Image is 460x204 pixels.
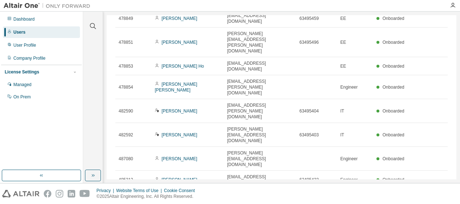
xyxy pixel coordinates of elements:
[119,63,133,69] span: 478853
[299,177,319,183] span: 63495423
[13,16,35,22] div: Dashboard
[162,40,197,45] a: [PERSON_NAME]
[299,132,319,138] span: 63495403
[340,156,358,162] span: Engineer
[162,16,197,21] a: [PERSON_NAME]
[227,126,293,144] span: [PERSON_NAME][EMAIL_ADDRESS][DOMAIN_NAME]
[13,29,25,35] div: Users
[4,2,94,9] img: Altair One
[13,82,31,88] div: Managed
[383,40,404,45] span: Onboarded
[119,156,133,162] span: 487080
[44,190,51,197] img: facebook.svg
[299,108,319,114] span: 63495404
[80,190,90,197] img: youtube.svg
[340,63,346,69] span: EE
[340,84,358,90] span: Engineer
[340,108,344,114] span: IT
[340,39,346,45] span: EE
[227,102,293,120] span: [EMAIL_ADDRESS][PERSON_NAME][DOMAIN_NAME]
[162,177,197,182] a: [PERSON_NAME]
[119,39,133,45] span: 478851
[13,55,46,61] div: Company Profile
[227,60,293,72] span: [EMAIL_ADDRESS][DOMAIN_NAME]
[97,188,116,194] div: Privacy
[383,85,404,90] span: Onboarded
[13,94,31,100] div: On Prem
[5,69,39,75] div: License Settings
[383,177,404,182] span: Onboarded
[56,190,63,197] img: instagram.svg
[119,16,133,21] span: 478849
[227,150,293,167] span: [PERSON_NAME][EMAIL_ADDRESS][DOMAIN_NAME]
[2,190,39,197] img: altair_logo.svg
[119,132,133,138] span: 482592
[340,16,346,21] span: EE
[155,82,197,93] a: [PERSON_NAME] [PERSON_NAME]
[162,64,204,69] a: [PERSON_NAME] Ho
[119,108,133,114] span: 482590
[97,194,199,200] p: © 2025 Altair Engineering, Inc. All Rights Reserved.
[383,156,404,161] span: Onboarded
[227,13,293,24] span: [EMAIL_ADDRESS][DOMAIN_NAME]
[116,188,164,194] div: Website Terms of Use
[383,132,404,137] span: Onboarded
[340,177,358,183] span: Engineer
[299,16,319,21] span: 63495459
[227,31,293,54] span: [PERSON_NAME][EMAIL_ADDRESS][PERSON_NAME][DOMAIN_NAME]
[227,78,293,96] span: [EMAIL_ADDRESS][PERSON_NAME][DOMAIN_NAME]
[13,42,36,48] div: User Profile
[299,39,319,45] span: 63495496
[162,109,197,114] a: [PERSON_NAME]
[68,190,75,197] img: linkedin.svg
[164,188,199,194] div: Cookie Consent
[383,109,404,114] span: Onboarded
[383,64,404,69] span: Onboarded
[340,132,344,138] span: IT
[119,177,133,183] span: 495312
[162,156,197,161] a: [PERSON_NAME]
[227,174,293,186] span: [EMAIL_ADDRESS][DOMAIN_NAME]
[119,84,133,90] span: 478854
[383,16,404,21] span: Onboarded
[162,132,197,137] a: [PERSON_NAME]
